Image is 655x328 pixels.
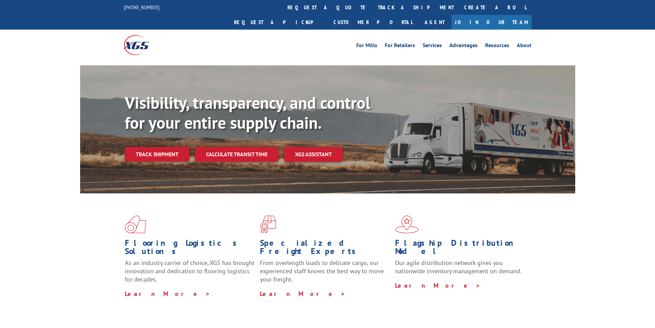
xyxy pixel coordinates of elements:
img: xgs-icon-total-supply-chain-intelligence-red [125,215,146,233]
img: xgs-icon-flagship-distribution-model-red [395,215,419,233]
a: Learn More > [260,290,346,298]
a: Request a pickup [229,15,328,30]
a: For Mills [356,43,377,50]
a: Customer Portal [328,15,418,30]
a: Advantages [449,43,478,50]
span: As an industry carrier of choice, XGS has brought innovation and dedication to flooring logistics... [125,259,254,283]
a: Calculate transit time [195,147,279,162]
h1: Flooring Logistics Solutions [125,239,255,259]
a: About [517,43,532,50]
span: Our agile distribution network gives you nationwide inventory management on demand. [395,259,522,275]
a: Learn More > [125,290,210,298]
a: Services [423,43,442,50]
img: xgs-icon-focused-on-flooring-red [260,215,276,233]
b: Visibility, transparency, and control for your entire supply chain. [125,92,370,133]
p: From overlength loads to delicate cargo, our experienced staff knows the best way to move your fr... [260,259,390,289]
h1: Flagship Distribution Model [395,239,525,259]
a: Learn More > [395,282,481,289]
a: For Retailers [385,43,415,50]
h1: Specialized Freight Experts [260,239,390,259]
a: Resources [485,43,509,50]
a: [PHONE_NUMBER] [124,4,160,11]
a: Join Our Team [451,15,532,30]
a: XGS ASSISTANT [284,147,343,162]
a: Track shipment [125,147,189,161]
a: Agent [418,15,451,30]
